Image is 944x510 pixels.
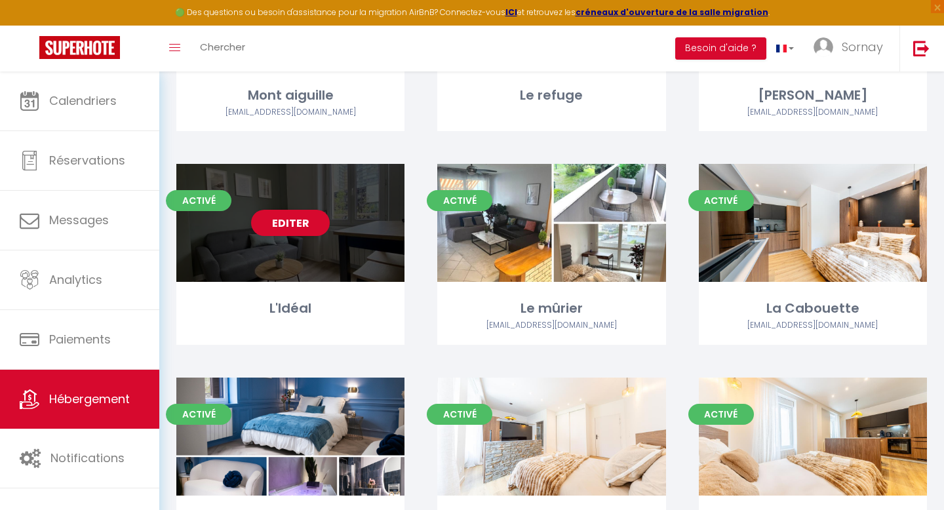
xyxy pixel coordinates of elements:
[49,331,111,347] span: Paiements
[437,319,665,332] div: Airbnb
[699,106,927,119] div: Airbnb
[176,106,404,119] div: Airbnb
[49,92,117,109] span: Calendriers
[675,37,766,60] button: Besoin d'aide ?
[190,26,255,71] a: Chercher
[166,404,231,425] span: Activé
[427,404,492,425] span: Activé
[699,298,927,319] div: La Cabouette
[39,36,120,59] img: Super Booking
[913,40,930,56] img: logout
[427,190,492,211] span: Activé
[688,404,754,425] span: Activé
[49,212,109,228] span: Messages
[49,152,125,168] span: Réservations
[576,7,768,18] a: créneaux d'ouverture de la salle migration
[842,39,883,55] span: Sornay
[699,319,927,332] div: Airbnb
[49,271,102,288] span: Analytics
[176,298,404,319] div: L'Idéal
[505,7,517,18] a: ICI
[699,85,927,106] div: [PERSON_NAME]
[166,190,231,211] span: Activé
[814,37,833,57] img: ...
[10,5,50,45] button: Ouvrir le widget de chat LiveChat
[437,85,665,106] div: Le refuge
[50,450,125,466] span: Notifications
[176,85,404,106] div: Mont aiguille
[804,26,899,71] a: ... Sornay
[49,391,130,407] span: Hébergement
[688,190,754,211] span: Activé
[437,298,665,319] div: Le mûrier
[251,210,330,236] a: Editer
[200,40,245,54] span: Chercher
